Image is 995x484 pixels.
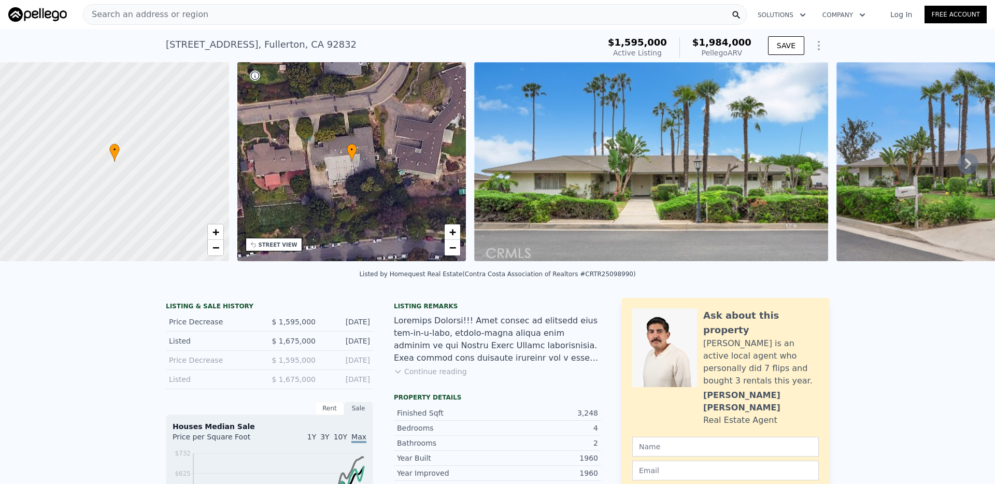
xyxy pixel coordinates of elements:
div: 1960 [497,468,598,478]
span: Active Listing [613,49,662,57]
button: SAVE [768,36,804,55]
div: [STREET_ADDRESS] , Fullerton , CA 92832 [166,37,357,52]
span: $ 1,675,000 [272,337,316,345]
div: 1960 [497,453,598,463]
div: Ask about this property [703,308,819,337]
div: • [109,144,120,162]
div: Property details [394,393,601,402]
span: 1Y [307,433,316,441]
img: Pellego [8,7,67,22]
span: − [449,241,456,254]
a: Zoom in [445,224,460,240]
tspan: $732 [175,450,191,457]
span: • [347,145,357,154]
a: Zoom in [208,224,223,240]
div: [PERSON_NAME] [PERSON_NAME] [703,389,819,414]
input: Email [632,461,819,480]
input: Name [632,437,819,457]
a: Zoom out [208,240,223,255]
div: Listed by Homequest Real Estate (Contra Costa Association of Realtors #CRTR25098990) [359,271,635,278]
span: $1,984,000 [692,37,751,48]
img: Sale: 166758605 Parcel: 63364536 [474,62,828,261]
button: Show Options [808,35,829,56]
div: 3,248 [497,408,598,418]
div: [DATE] [324,336,370,346]
div: Pellego ARV [692,48,751,58]
span: 10Y [334,433,347,441]
span: $ 1,595,000 [272,356,316,364]
div: Finished Sqft [397,408,497,418]
div: [DATE] [324,317,370,327]
div: Bedrooms [397,423,497,433]
div: Rent [315,402,344,415]
span: Search an address or region [83,8,208,21]
div: Listed [169,374,261,385]
div: 2 [497,438,598,448]
a: Zoom out [445,240,460,255]
div: Loremips Dolorsi!!! Amet consec ad elitsedd eius tem-in-u-labo, etdolo-magna aliqua enim adminim ... [394,315,601,364]
div: Price Decrease [169,355,261,365]
button: Solutions [749,6,814,24]
span: 3Y [320,433,329,441]
div: Sale [344,402,373,415]
span: + [212,225,219,238]
div: Listed [169,336,261,346]
span: • [109,145,120,154]
button: Company [814,6,874,24]
div: Price per Square Foot [173,432,269,448]
div: Price Decrease [169,317,261,327]
div: Houses Median Sale [173,421,366,432]
div: Year Improved [397,468,497,478]
span: Max [351,433,366,443]
div: [PERSON_NAME] is an active local agent who personally did 7 flips and bought 3 rentals this year. [703,337,819,387]
button: Continue reading [394,366,467,377]
span: + [449,225,456,238]
div: Listing remarks [394,302,601,310]
div: [DATE] [324,374,370,385]
div: LISTING & SALE HISTORY [166,302,373,312]
div: Year Built [397,453,497,463]
span: $ 1,595,000 [272,318,316,326]
span: − [212,241,219,254]
tspan: $625 [175,470,191,477]
div: Bathrooms [397,438,497,448]
a: Log In [878,9,925,20]
div: • [347,144,357,162]
div: STREET VIEW [259,241,297,249]
div: 4 [497,423,598,433]
div: [DATE] [324,355,370,365]
div: Real Estate Agent [703,414,777,426]
a: Free Account [925,6,987,23]
span: $ 1,675,000 [272,375,316,383]
span: $1,595,000 [608,37,667,48]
